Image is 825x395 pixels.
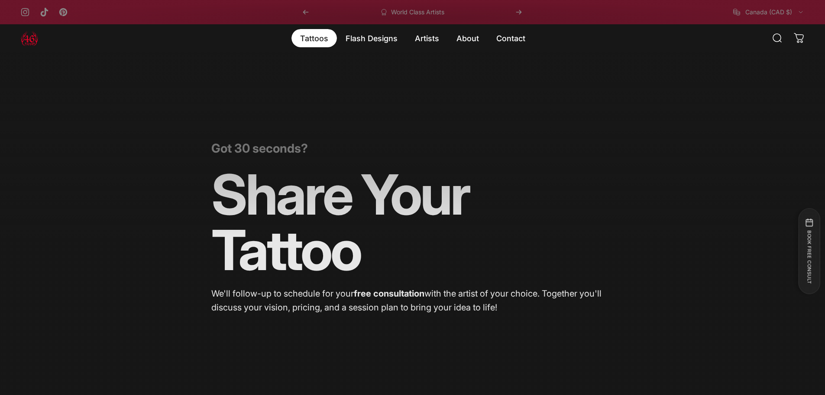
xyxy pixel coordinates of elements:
summary: Flash Designs [337,29,406,47]
summary: Tattoos [291,29,337,47]
a: Contact [488,29,534,47]
summary: Artists [406,29,448,47]
summary: About [448,29,488,47]
a: 0 items [789,29,809,48]
nav: Primary [291,29,534,47]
